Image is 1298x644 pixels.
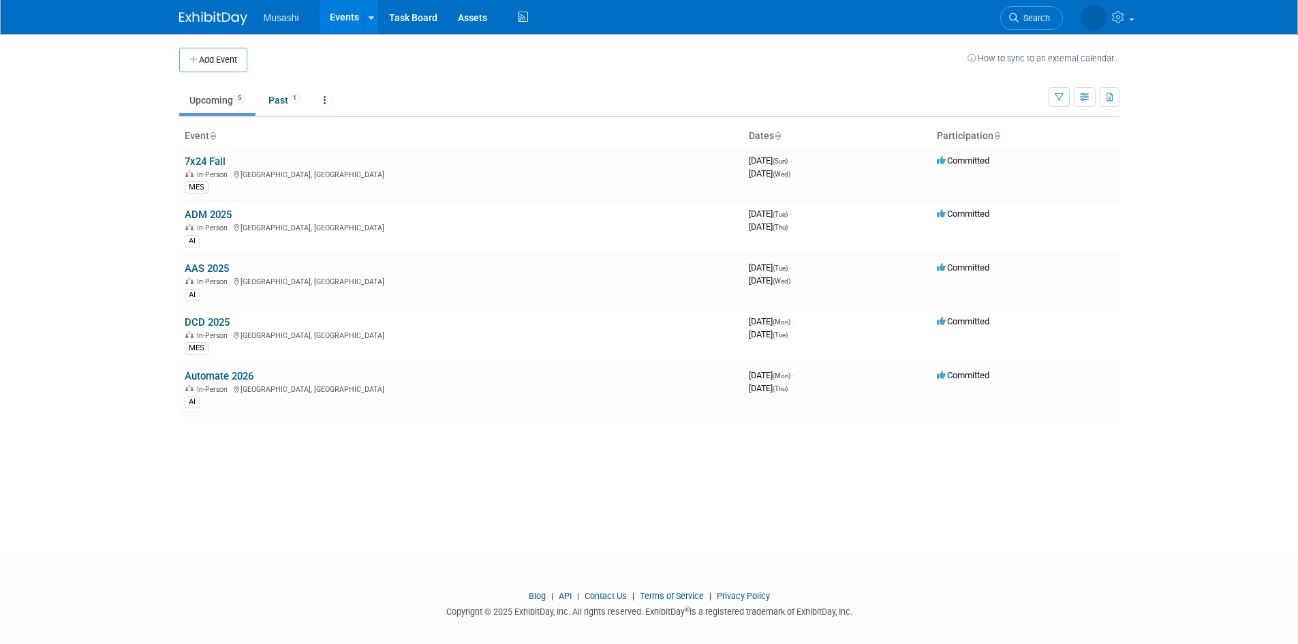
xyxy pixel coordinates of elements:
[548,591,557,601] span: |
[749,155,792,166] span: [DATE]
[937,262,989,273] span: Committed
[185,385,194,392] img: In-Person Event
[185,289,200,301] div: AI
[185,262,229,275] a: AAS 2025
[197,170,232,179] span: In-Person
[185,170,194,177] img: In-Person Event
[792,370,794,380] span: -
[749,209,792,219] span: [DATE]
[790,155,792,166] span: -
[185,221,738,232] div: [GEOGRAPHIC_DATA], [GEOGRAPHIC_DATA]
[749,221,788,232] span: [DATE]
[179,48,247,72] button: Add Event
[640,591,704,601] a: Terms of Service
[179,125,743,148] th: Event
[529,591,546,601] a: Blog
[574,591,583,601] span: |
[185,155,226,168] a: 7x24 Fall
[792,316,794,326] span: -
[258,87,311,113] a: Past1
[937,316,989,326] span: Committed
[749,316,794,326] span: [DATE]
[773,264,788,272] span: (Tue)
[559,591,572,601] a: API
[749,168,790,179] span: [DATE]
[790,209,792,219] span: -
[209,130,216,141] a: Sort by Event Name
[993,130,1000,141] a: Sort by Participation Type
[185,209,232,221] a: ADM 2025
[706,591,715,601] span: |
[185,224,194,230] img: In-Person Event
[1081,5,1107,31] img: Chris Morley
[289,93,300,104] span: 1
[773,372,790,380] span: (Mon)
[968,53,1119,63] a: How to sync to an external calendar...
[773,331,788,339] span: (Tue)
[685,606,690,613] sup: ®
[185,316,230,328] a: DCD 2025
[773,318,790,326] span: (Mon)
[185,396,200,408] div: AI
[185,342,208,354] div: MES
[773,385,788,393] span: (Thu)
[197,385,232,394] span: In-Person
[1000,6,1063,30] a: Search
[197,277,232,286] span: In-Person
[717,591,770,601] a: Privacy Policy
[185,370,253,382] a: Automate 2026
[937,155,989,166] span: Committed
[234,93,245,104] span: 5
[773,224,788,231] span: (Thu)
[773,211,788,218] span: (Tue)
[179,12,247,25] img: ExhibitDay
[1019,13,1050,23] span: Search
[264,12,299,23] span: Musashi
[185,235,200,247] div: AI
[185,329,738,340] div: [GEOGRAPHIC_DATA], [GEOGRAPHIC_DATA]
[185,277,194,284] img: In-Person Event
[749,275,790,286] span: [DATE]
[937,209,989,219] span: Committed
[937,370,989,380] span: Committed
[749,370,794,380] span: [DATE]
[773,157,788,165] span: (Sun)
[185,181,208,194] div: MES
[179,87,256,113] a: Upcoming5
[790,262,792,273] span: -
[185,275,738,286] div: [GEOGRAPHIC_DATA], [GEOGRAPHIC_DATA]
[749,383,788,393] span: [DATE]
[749,262,792,273] span: [DATE]
[931,125,1119,148] th: Participation
[197,331,232,340] span: In-Person
[749,329,788,339] span: [DATE]
[197,224,232,232] span: In-Person
[585,591,627,601] a: Contact Us
[773,277,790,285] span: (Wed)
[629,591,638,601] span: |
[774,130,781,141] a: Sort by Start Date
[185,383,738,394] div: [GEOGRAPHIC_DATA], [GEOGRAPHIC_DATA]
[743,125,931,148] th: Dates
[185,331,194,338] img: In-Person Event
[773,170,790,178] span: (Wed)
[185,168,738,179] div: [GEOGRAPHIC_DATA], [GEOGRAPHIC_DATA]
